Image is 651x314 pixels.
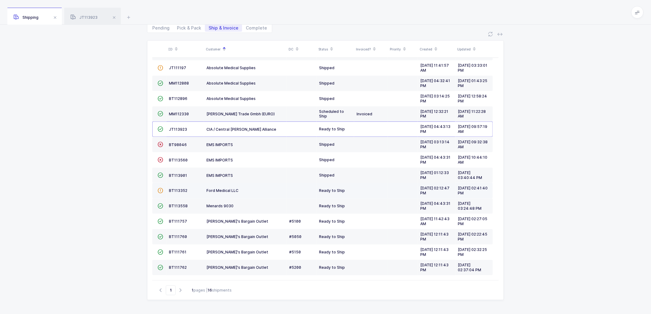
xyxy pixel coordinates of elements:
div: DC [289,44,315,54]
span: Shipped [319,96,334,101]
span: JT113923 [169,127,187,132]
span:  [158,96,163,101]
span: Ready to Ship [319,127,345,131]
span: CIA / Central [PERSON_NAME] Alliance [206,127,276,132]
span: #5100 [289,219,301,224]
span: Pending [152,26,170,30]
span: Shipped [319,142,334,147]
span:  [158,142,163,147]
span: Shipped [319,66,334,70]
span:  [158,81,163,85]
span: [DATE] 02:37:04 PM [458,263,481,272]
span: [DATE] 02:32:25 PM [458,247,487,257]
span: BT111761 [169,250,186,254]
span: BT111760 [169,234,187,239]
span: Ready to Ship [319,219,345,224]
span: BT112896 [169,96,187,101]
span: [DATE] 11:41:57 AM [420,63,449,73]
span: Shipping [14,15,38,20]
span: Go to [166,285,176,295]
span: [DATE] 04:32:41 PM [420,78,450,88]
span: EMS IMPORTS [206,158,233,162]
span: MM112808 [169,81,189,85]
span: Ford Medical LLC [206,188,238,193]
span: Pick & Pack [177,26,201,30]
span: [DATE] 03:13:14 PM [420,140,449,149]
span: [DATE] 03:24:48 PM [458,201,481,211]
span: [DATE] 03:40:44 PM [458,170,482,180]
div: Customer [206,44,285,54]
span: Ready to Ship [319,188,345,193]
span:  [158,234,163,239]
div: Priority [390,44,416,54]
span: [PERSON_NAME]'s Bargain Outlet [206,219,268,224]
div: Updated [457,44,491,54]
span: [DATE] 04:43:13 PM [420,124,450,134]
span: Ready to Ship [319,250,345,254]
span: [DATE] 12:32:21 PM [420,109,448,119]
span: BT113901 [169,173,187,178]
span:  [158,250,163,254]
span: [DATE] 11:42:43 AM [420,217,449,226]
span:  [158,188,163,193]
span: Scheduled to Ship [319,109,344,119]
div: ID [168,44,202,54]
span: [DATE] 01:12:33 PM [420,170,449,180]
span: Ready to Ship [319,234,345,239]
span:  [158,204,163,208]
b: 16 [208,288,212,292]
span: [DATE] 11:22:28 AM [458,109,486,119]
span: [DATE] 04:43:31 PM [420,201,450,211]
span: [PERSON_NAME]'s Bargain Outlet [206,265,268,270]
span: [DATE] 12:58:24 PM [458,94,487,103]
span: Absolute Medical Supplies [206,66,256,70]
span:  [158,173,163,177]
span: Shipped [319,81,334,85]
span: BT113560 [169,158,188,162]
div: Created [420,44,453,54]
span: [DATE] 12:11:43 PM [420,232,449,241]
div: Status [318,44,352,54]
span: EMS IMPORTS [206,142,233,147]
span: [DATE] 01:43:25 PM [458,78,487,88]
span: Absolute Medical Supplies [206,96,256,101]
span: [DATE] 02:41:40 PM [458,186,488,195]
span: #5050 [289,234,302,239]
span:  [158,219,163,224]
span: [DATE] 02:12:47 PM [420,186,449,195]
span: [DATE] 03:33:01 PM [458,63,487,73]
span: Ready to Ship [319,265,345,270]
span: [DATE] 12:11:43 PM [420,247,449,257]
span:  [158,157,163,162]
span: [DATE] 02:22:45 PM [458,232,487,241]
span: Menards 9030 [206,204,234,208]
span:  [158,111,163,116]
span: Ship & Invoice [209,26,238,30]
span: JT113923 [70,15,98,20]
span: BT113352 [169,188,187,193]
span: Absolute Medical Supplies [206,81,256,85]
span: [DATE] 10:44:10 AM [458,155,487,165]
span: [DATE] 03:14:25 PM [420,94,450,103]
span: [DATE] 02:27:05 PM [458,217,487,226]
span: Ready to Ship [319,204,345,208]
span: Shipped [319,173,334,177]
span: [PERSON_NAME]'s Bargain Outlet [206,234,268,239]
span: [DATE] 12:11:43 PM [420,263,449,272]
span: Shipped [319,157,334,162]
div: Invoiced [357,112,385,117]
span: [PERSON_NAME] Trade Gmbh (EURO) [206,112,275,116]
b: 1 [192,288,194,292]
span: EMS IMPORTS [206,173,233,178]
span: [PERSON_NAME]'s Bargain Outlet [206,250,268,254]
span:  [158,127,163,131]
span: JT111197 [169,66,186,70]
div: pages | shipments [192,288,232,293]
span: [DATE] 09:32:38 AM [458,140,488,149]
span: Complete [246,26,267,30]
span: BT113558 [169,204,188,208]
span: [DATE] 09:57:19 AM [458,124,487,134]
span:  [158,66,163,70]
span: #5200 [289,265,301,270]
span: [DATE] 04:43:31 PM [420,155,450,165]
